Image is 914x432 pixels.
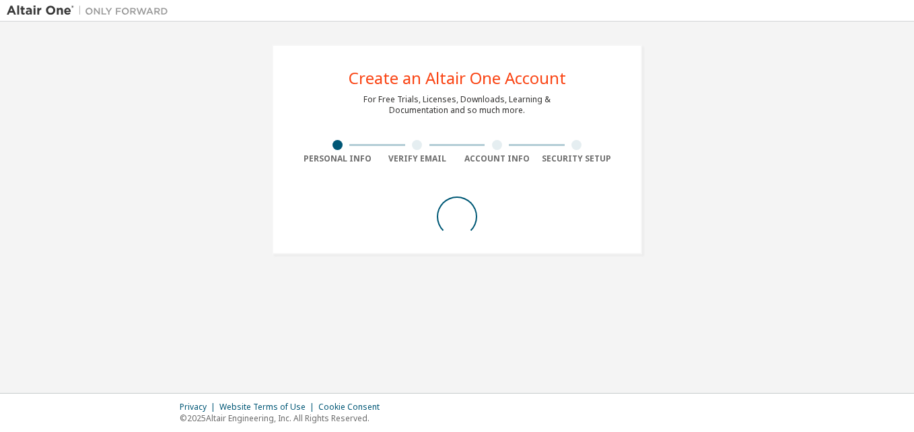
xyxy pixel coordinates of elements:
[537,153,617,164] div: Security Setup
[297,153,378,164] div: Personal Info
[349,70,566,86] div: Create an Altair One Account
[378,153,458,164] div: Verify Email
[457,153,537,164] div: Account Info
[7,4,175,17] img: Altair One
[219,402,318,412] div: Website Terms of Use
[318,402,388,412] div: Cookie Consent
[180,402,219,412] div: Privacy
[180,412,388,424] p: © 2025 Altair Engineering, Inc. All Rights Reserved.
[363,94,551,116] div: For Free Trials, Licenses, Downloads, Learning & Documentation and so much more.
